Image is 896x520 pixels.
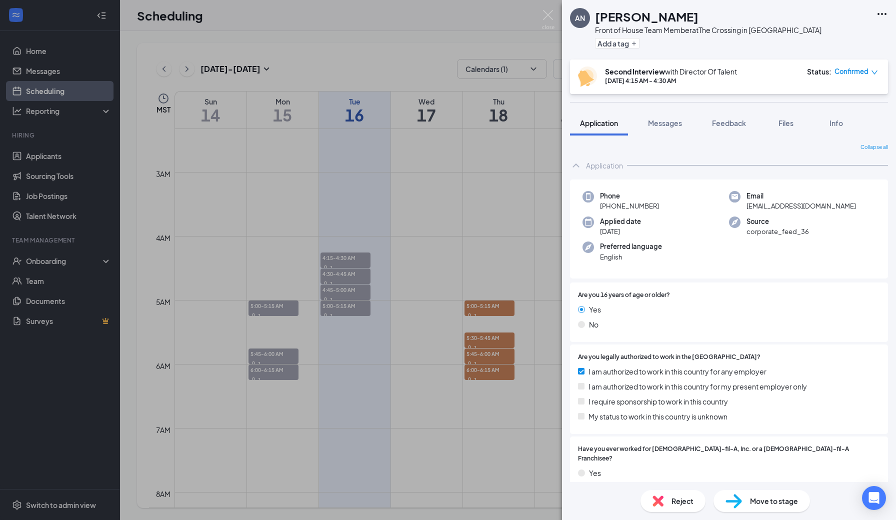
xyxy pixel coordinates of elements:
span: Yes [589,304,601,315]
span: Have you ever worked for [DEMOGRAPHIC_DATA]-fil-A, Inc. or a [DEMOGRAPHIC_DATA]-fil-A Franchisee? [578,444,880,463]
span: Move to stage [750,495,798,506]
span: Source [746,216,809,226]
span: Application [580,118,618,127]
div: [DATE] 4:15 AM - 4:30 AM [605,76,737,85]
span: Preferred language [600,241,662,251]
svg: Plus [631,40,637,46]
svg: ChevronUp [570,159,582,171]
b: Second Interview [605,67,665,76]
span: Files [778,118,793,127]
span: Reject [671,495,693,506]
span: Confirmed [834,66,868,76]
button: PlusAdd a tag [595,38,639,48]
div: Open Intercom Messenger [862,486,886,510]
span: Yes [589,467,601,478]
div: AN [575,13,585,23]
div: with Director Of Talent [605,66,737,76]
span: Are you 16 years of age or older? [578,290,670,300]
span: [PHONE_NUMBER] [600,201,659,211]
span: I am authorized to work in this country for my present employer only [588,381,807,392]
span: Email [746,191,856,201]
span: Phone [600,191,659,201]
span: Applied date [600,216,641,226]
div: Front of House Team Member at The Crossing in [GEOGRAPHIC_DATA] [595,25,821,35]
span: English [600,252,662,262]
span: corporate_feed_36 [746,226,809,236]
span: down [871,69,878,76]
span: Collapse all [860,143,888,151]
span: Info [829,118,843,127]
span: [DATE] [600,226,641,236]
span: Are you legally authorized to work in the [GEOGRAPHIC_DATA]? [578,352,760,362]
span: Messages [648,118,682,127]
h1: [PERSON_NAME] [595,8,698,25]
span: Feedback [712,118,746,127]
span: No [589,319,598,330]
span: [EMAIL_ADDRESS][DOMAIN_NAME] [746,201,856,211]
div: Status : [807,66,831,76]
span: I require sponsorship to work in this country [588,396,728,407]
span: My status to work in this country is unknown [588,411,727,422]
div: Application [586,160,623,170]
svg: Ellipses [876,8,888,20]
span: I am authorized to work in this country for any employer [588,366,766,377]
